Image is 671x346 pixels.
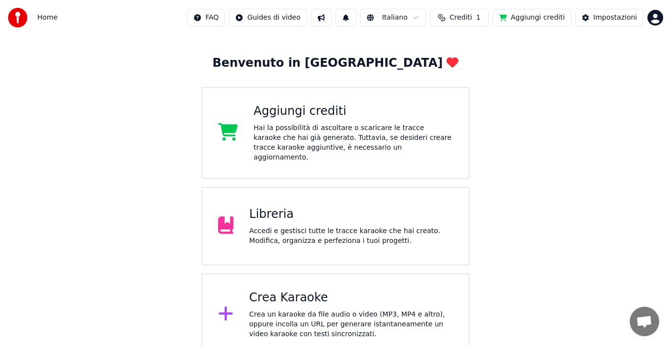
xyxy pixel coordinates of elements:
[249,310,453,339] div: Crea un karaoke da file audio o video (MP3, MP4 e altro), oppure incolla un URL per generare ista...
[37,13,57,23] nav: breadcrumb
[249,290,453,306] div: Crea Karaoke
[630,307,659,336] a: Aprire la chat
[253,104,453,119] div: Aggiungi crediti
[430,9,489,27] button: Crediti1
[37,13,57,23] span: Home
[249,226,453,246] div: Accedi e gestisci tutte le tracce karaoke che hai creato. Modifica, organizza e perfeziona i tuoi...
[593,13,637,23] div: Impostazioni
[8,8,28,27] img: youka
[449,13,472,23] span: Crediti
[575,9,643,27] button: Impostazioni
[493,9,571,27] button: Aggiungi crediti
[476,13,480,23] span: 1
[253,123,453,162] div: Hai la possibilità di ascoltare o scaricare le tracce karaoke che hai già generato. Tuttavia, se ...
[187,9,225,27] button: FAQ
[229,9,307,27] button: Guides di video
[213,55,459,71] div: Benvenuto in [GEOGRAPHIC_DATA]
[249,207,453,222] div: Libreria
